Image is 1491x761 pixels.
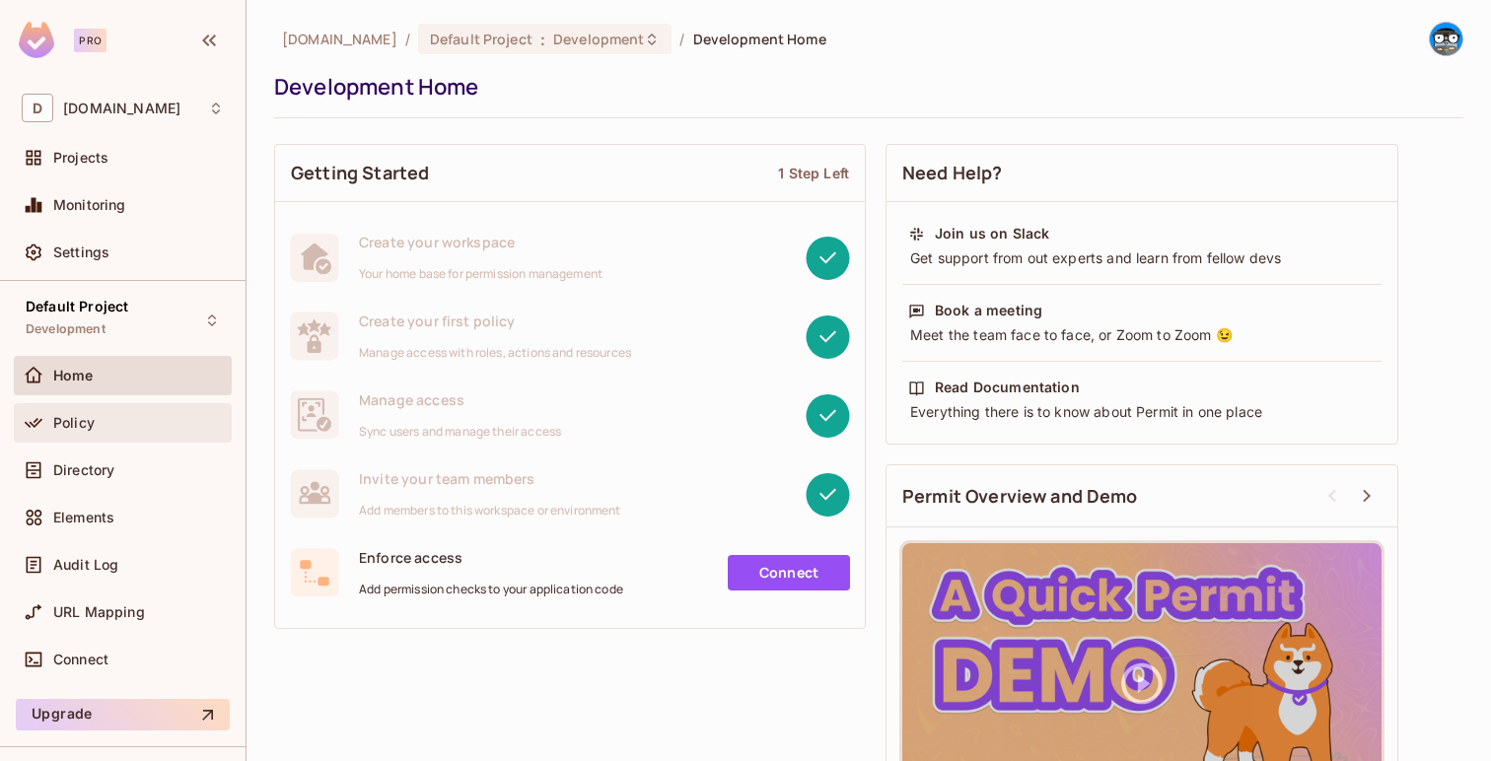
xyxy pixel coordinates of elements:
[359,311,631,330] span: Create your first policy
[539,32,546,47] span: :
[935,378,1080,397] div: Read Documentation
[53,150,108,166] span: Projects
[26,321,106,337] span: Development
[291,161,429,185] span: Getting Started
[22,94,53,122] span: D
[728,555,850,590] a: Connect
[778,164,849,182] div: 1 Step Left
[53,557,118,573] span: Audit Log
[405,30,410,48] li: /
[282,30,397,48] span: the active workspace
[359,266,603,282] span: Your home base for permission management
[902,484,1138,509] span: Permit Overview and Demo
[359,233,603,251] span: Create your workspace
[430,30,532,48] span: Default Project
[359,469,621,488] span: Invite your team members
[53,510,114,525] span: Elements
[359,390,561,409] span: Manage access
[53,244,109,260] span: Settings
[359,582,623,597] span: Add permission checks to your application code
[1430,23,1462,55] img: Diego Lora
[53,604,145,620] span: URL Mapping
[53,652,108,667] span: Connect
[359,424,561,440] span: Sync users and manage their access
[359,548,623,567] span: Enforce access
[693,30,826,48] span: Development Home
[935,224,1049,243] div: Join us on Slack
[26,299,128,314] span: Default Project
[274,72,1454,102] div: Development Home
[679,30,684,48] li: /
[553,30,644,48] span: Development
[908,402,1376,422] div: Everything there is to know about Permit in one place
[902,161,1003,185] span: Need Help?
[908,248,1376,268] div: Get support from out experts and learn from fellow devs
[74,29,106,52] div: Pro
[53,415,95,431] span: Policy
[935,301,1042,320] div: Book a meeting
[359,503,621,519] span: Add members to this workspace or environment
[63,101,180,116] span: Workspace: deuna.com
[19,22,54,58] img: SReyMgAAAABJRU5ErkJggg==
[53,197,126,213] span: Monitoring
[359,345,631,361] span: Manage access with roles, actions and resources
[908,325,1376,345] div: Meet the team face to face, or Zoom to Zoom 😉
[53,368,94,383] span: Home
[16,699,230,730] button: Upgrade
[53,462,114,478] span: Directory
